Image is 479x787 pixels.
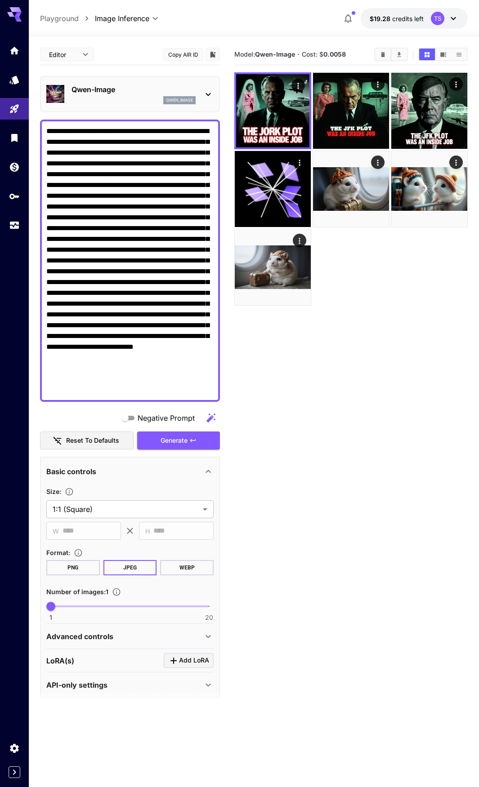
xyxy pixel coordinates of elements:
span: Number of images : 1 [46,588,108,596]
div: Settings [9,743,20,754]
button: $19.27791TS [361,8,468,29]
span: H [145,526,150,536]
div: Playground [9,103,20,115]
button: Show media in grid view [419,49,435,60]
b: Qwen-Image [255,50,295,58]
div: Usage [9,220,20,231]
span: W [53,526,59,536]
button: Expand sidebar [9,766,20,778]
div: TS [431,12,444,25]
p: qwen_image [166,97,193,103]
div: Clear AllDownload All [374,48,408,61]
a: Playground [40,13,79,24]
div: Library [9,132,20,143]
img: 2Q== [235,229,311,305]
p: LoRA(s) [46,655,74,666]
img: 9k= [313,73,389,149]
nav: breadcrumb [40,13,95,24]
div: Basic controls [46,461,214,482]
div: Advanced controls [46,626,214,647]
button: Reset to defaults [40,431,134,450]
p: Qwen-Image [72,84,196,95]
div: Show media in grid viewShow media in video viewShow media in list view [418,48,468,61]
button: Copy AIR ID [163,48,203,61]
button: Specify how many images to generate in a single request. Each image generation will be charged se... [108,587,125,596]
p: · [297,49,300,60]
button: JPEG [103,560,157,575]
button: Download All [391,49,407,60]
div: Qwen-Imageqwen_image [46,80,214,108]
span: Format : [46,549,70,556]
span: Negative Prompt [138,413,195,423]
div: Wallet [9,161,20,173]
button: Clear All [375,49,391,60]
div: Actions [371,77,385,91]
p: Advanced controls [46,631,113,642]
button: WEBP [160,560,214,575]
button: Add to library [209,49,217,60]
button: PNG [46,560,100,575]
div: Actions [449,77,463,91]
button: Show media in list view [451,49,467,60]
span: Size : [46,488,61,495]
span: Generate [161,435,188,446]
div: Actions [371,156,385,169]
span: Editor [49,50,77,59]
span: Model: [234,50,295,58]
div: Home [9,45,20,56]
span: $19.28 [370,15,392,22]
span: Image Inference [95,13,149,24]
span: credits left [392,15,424,22]
img: Z [313,151,389,227]
div: Actions [291,79,305,92]
div: $19.27791 [370,14,424,23]
button: Choose the file format for the output image. [70,548,86,557]
button: Show media in video view [435,49,451,60]
div: Actions [449,156,463,169]
img: 2Q== [391,151,467,227]
span: 1 [49,613,52,622]
button: Adjust the dimensions of the generated image by specifying its width and height in pixels, or sel... [61,487,77,496]
span: Cost: $ [302,50,346,58]
span: 1:1 (Square) [53,504,199,515]
span: Add LoRA [179,655,209,666]
p: Basic controls [46,466,96,477]
div: Models [9,74,20,85]
div: API-only settings [46,674,214,696]
b: 0.0058 [323,50,346,58]
p: API-only settings [46,680,107,690]
img: Z [236,74,309,147]
div: Actions [293,156,306,169]
span: 20 [205,613,213,622]
div: Actions [293,234,306,247]
div: API Keys [9,191,20,202]
button: Generate [137,431,220,450]
img: 9k= [391,73,467,149]
button: Click to add LoRA [164,653,214,668]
